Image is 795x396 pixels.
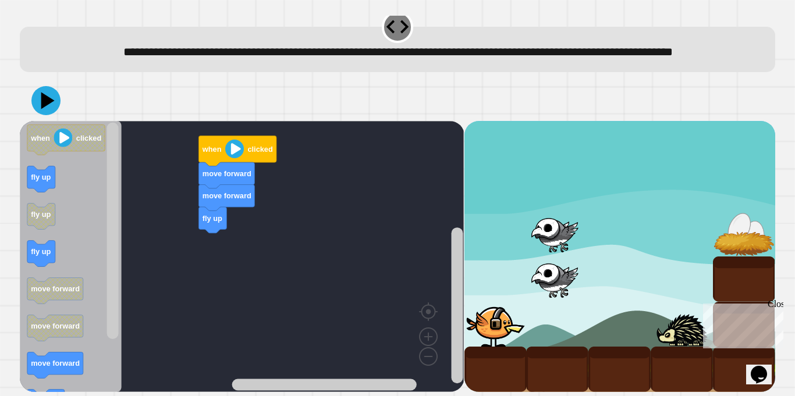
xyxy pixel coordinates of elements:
text: move forward [31,284,80,293]
div: Blockly Workspace [20,121,464,392]
text: move forward [203,169,251,178]
text: when [202,145,222,154]
text: when [30,134,50,142]
iframe: chat widget [698,299,783,348]
text: fly up [31,247,51,256]
iframe: chat widget [746,349,783,384]
div: Chat with us now!Close [5,5,80,74]
text: fly up [203,214,222,223]
text: clicked [248,145,273,154]
text: move forward [31,322,80,330]
text: fly up [31,210,51,219]
text: fly up [31,173,51,181]
text: move forward [31,359,80,368]
text: move forward [203,191,251,200]
text: clicked [76,134,101,142]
